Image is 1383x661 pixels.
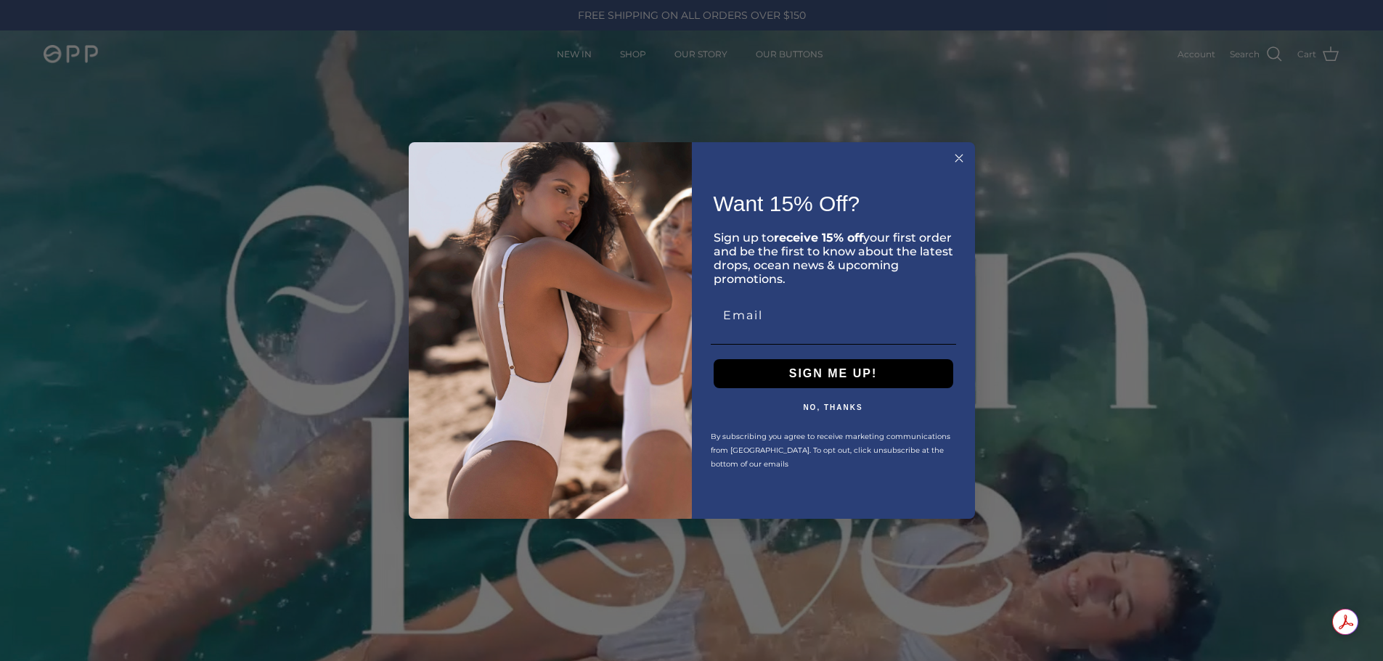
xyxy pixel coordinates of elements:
span: Sign up to your first order and be the first to know about the latest drops, ocean news & upcomin... [714,231,953,286]
img: underline [711,344,956,345]
strong: receive 15% off [774,231,863,245]
input: Email [711,300,956,329]
button: NO, THANKS [711,403,956,414]
button: Close dialog [950,149,968,167]
span: By subscribing you agree to receive marketing communications from [GEOGRAPHIC_DATA]. To opt out, ... [711,432,950,469]
span: Want 15% Off? ​ [714,192,866,215]
button: SIGN ME UP! [714,359,953,388]
img: 3ab39106-49ab-4770-be76-3140c6b82a4b.jpeg [409,142,692,520]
